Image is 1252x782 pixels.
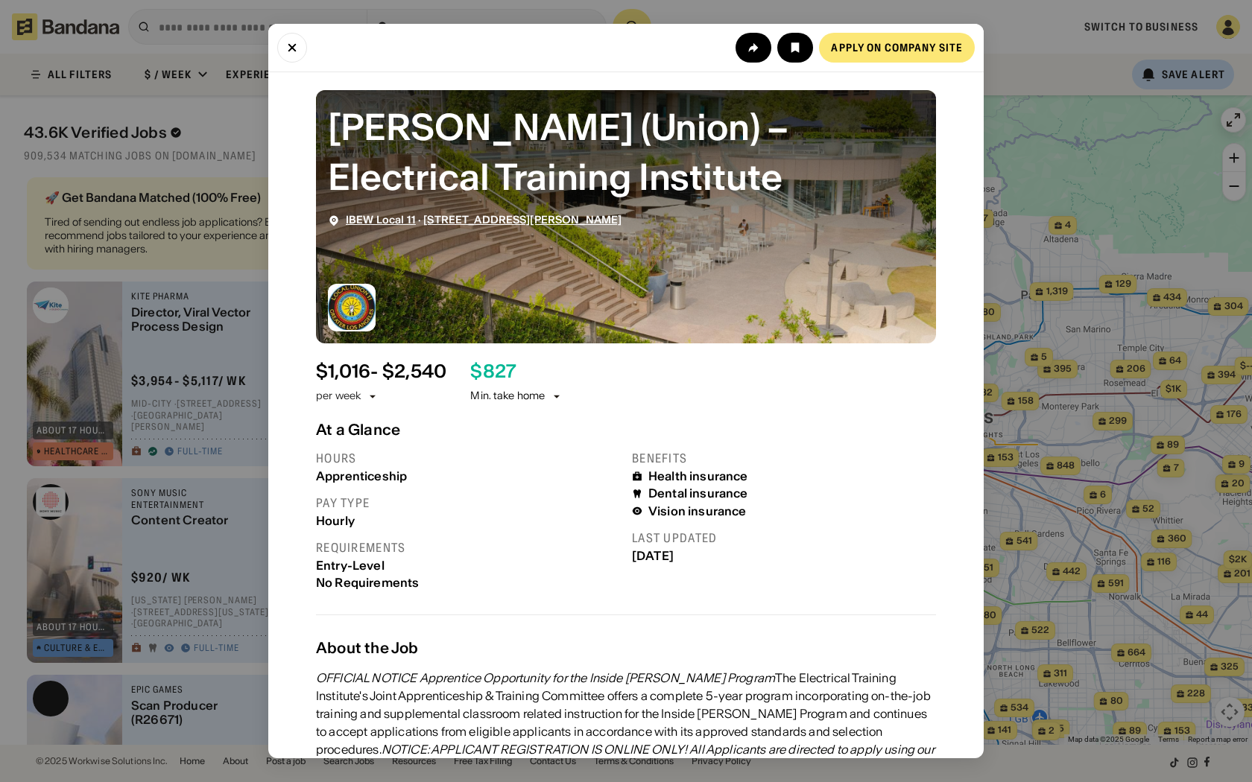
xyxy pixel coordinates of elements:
[316,576,620,590] div: No Requirements
[316,540,620,556] div: Requirements
[316,451,620,466] div: Hours
[831,42,963,53] div: Apply on company site
[316,469,620,483] div: Apprenticeship
[819,33,975,63] a: Apply on company site
[632,451,936,466] div: Benefits
[316,639,936,657] div: About the Job
[648,486,748,500] div: Dental insurance
[328,102,924,202] div: Wireman (Union) – Electrical Training Institute
[470,361,516,383] div: $ 827
[470,389,563,404] div: Min. take home
[346,213,416,226] a: IBEW Local 11
[316,495,620,511] div: Pay type
[632,549,936,563] div: [DATE]
[316,389,361,404] div: per week
[420,670,775,685] em: Apprentice Opportunity for the Inside [PERSON_NAME] Program
[316,514,620,528] div: Hourly
[648,469,748,483] div: Health insurance
[648,504,747,518] div: Vision insurance
[316,559,620,573] div: Entry-Level
[316,361,446,383] div: $ 1,016 - $2,540
[423,213,622,226] a: [STREET_ADDRESS][PERSON_NAME]
[328,284,376,331] img: IBEW Local 11 logo
[382,742,687,757] em: NOTICE: APPLICANT REGISTRATION IS ONLINE ONLY!
[632,530,936,546] div: Last updated
[316,421,936,439] div: At a Glance
[277,33,307,63] button: Close
[316,670,417,685] em: OFFICIAL NOTICE
[346,214,622,226] div: ·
